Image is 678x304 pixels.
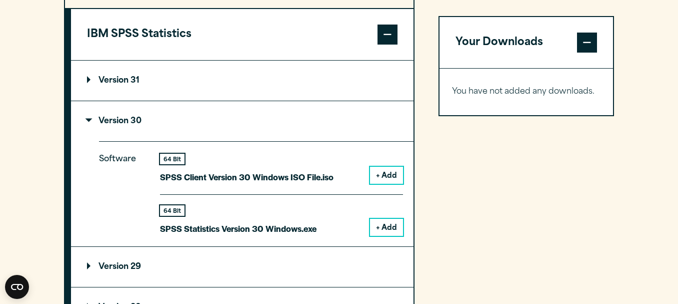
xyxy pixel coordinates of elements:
[160,205,184,216] div: 64 Bit
[439,68,613,115] div: Your Downloads
[71,9,413,60] button: IBM SPSS Statistics
[99,152,144,228] p: Software
[439,17,613,68] button: Your Downloads
[71,101,413,141] summary: Version 30
[370,167,403,184] button: + Add
[160,170,333,184] p: SPSS Client Version 30 Windows ISO File.iso
[71,61,413,101] summary: Version 31
[160,221,316,236] p: SPSS Statistics Version 30 Windows.exe
[71,247,413,287] summary: Version 29
[370,219,403,236] button: + Add
[87,77,139,85] p: Version 31
[160,154,184,164] div: 64 Bit
[87,263,141,271] p: Version 29
[5,275,29,299] button: Open CMP widget
[452,85,600,99] p: You have not added any downloads.
[87,117,141,125] p: Version 30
